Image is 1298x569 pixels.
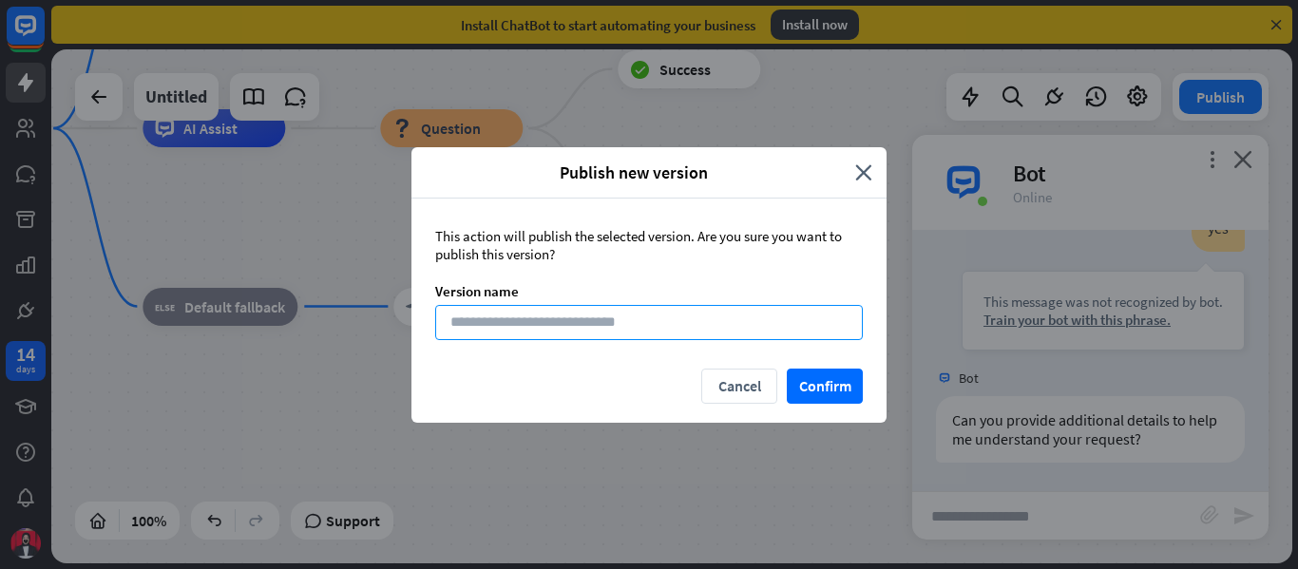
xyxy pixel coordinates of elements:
[787,369,863,404] button: Confirm
[435,227,863,263] div: This action will publish the selected version. Are you sure you want to publish this version?
[855,161,872,183] i: close
[701,369,777,404] button: Cancel
[435,282,863,300] div: Version name
[426,161,841,183] span: Publish new version
[15,8,72,65] button: Open LiveChat chat widget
